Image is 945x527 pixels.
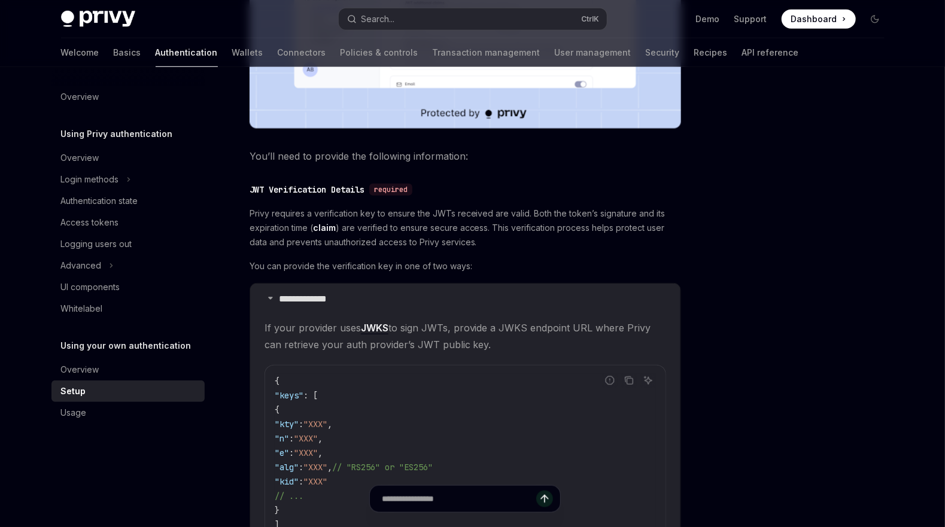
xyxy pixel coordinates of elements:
[275,404,279,415] span: {
[865,10,885,29] button: Toggle dark mode
[369,184,412,196] div: required
[51,147,205,169] a: Overview
[294,433,318,444] span: "XXX"
[646,38,680,67] a: Security
[61,301,103,316] div: Whitelabel
[341,38,418,67] a: Policies & controls
[299,419,303,429] span: :
[61,172,119,187] div: Login methods
[791,13,837,25] span: Dashboard
[278,38,326,67] a: Connectors
[61,215,119,230] div: Access tokens
[114,38,141,67] a: Basics
[640,373,656,388] button: Ask AI
[61,280,120,294] div: UI components
[289,447,294,458] span: :
[61,237,132,251] div: Logging users out
[61,151,99,165] div: Overview
[602,373,618,388] button: Report incorrect code
[299,476,303,487] span: :
[61,194,138,208] div: Authentication state
[318,433,323,444] span: ,
[275,390,303,401] span: "keys"
[51,402,205,424] a: Usage
[361,12,395,26] div: Search...
[303,390,318,401] span: : [
[782,10,856,29] a: Dashboard
[275,419,299,429] span: "kty"
[294,447,318,458] span: "XXX"
[51,359,205,380] a: Overview
[303,462,327,473] span: "XXX"
[250,148,681,165] span: You’ll need to provide the following information:
[361,322,388,334] a: JWKS
[299,462,303,473] span: :
[61,406,87,420] div: Usage
[275,462,299,473] span: "alg"
[327,419,332,429] span: ,
[51,190,205,212] a: Authentication state
[51,212,205,233] a: Access tokens
[433,38,540,67] a: Transaction management
[318,447,323,458] span: ,
[275,447,289,458] span: "e"
[621,373,637,388] button: Copy the contents from the code block
[555,38,631,67] a: User management
[742,38,799,67] a: API reference
[734,13,767,25] a: Support
[51,276,205,298] a: UI components
[694,38,728,67] a: Recipes
[275,476,299,487] span: "kid"
[51,380,205,402] a: Setup
[289,433,294,444] span: :
[313,223,336,233] a: claim
[250,259,681,273] span: You can provide the verification key in one of two ways:
[696,13,720,25] a: Demo
[275,376,279,386] span: {
[275,433,289,444] span: "n"
[303,419,327,429] span: "XXX"
[339,8,607,30] button: Search...CtrlK
[61,38,99,67] a: Welcome
[232,38,263,67] a: Wallets
[265,319,666,353] span: If your provider uses to sign JWTs, provide a JWKS endpoint URL where Privy can retrieve your aut...
[327,462,332,473] span: ,
[51,86,205,108] a: Overview
[61,362,99,377] div: Overview
[61,339,192,353] h5: Using your own authentication
[156,38,218,67] a: Authentication
[51,298,205,319] a: Whitelabel
[250,184,364,196] div: JWT Verification Details
[303,476,327,487] span: "XXX"
[536,491,553,507] button: Send message
[61,127,173,141] h5: Using Privy authentication
[250,206,681,249] span: Privy requires a verification key to ensure the JWTs received are valid. Both the token’s signatu...
[61,11,135,28] img: dark logo
[582,14,600,24] span: Ctrl K
[61,90,99,104] div: Overview
[61,384,86,398] div: Setup
[51,233,205,255] a: Logging users out
[332,462,433,473] span: // "RS256" or "ES256"
[61,258,102,273] div: Advanced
